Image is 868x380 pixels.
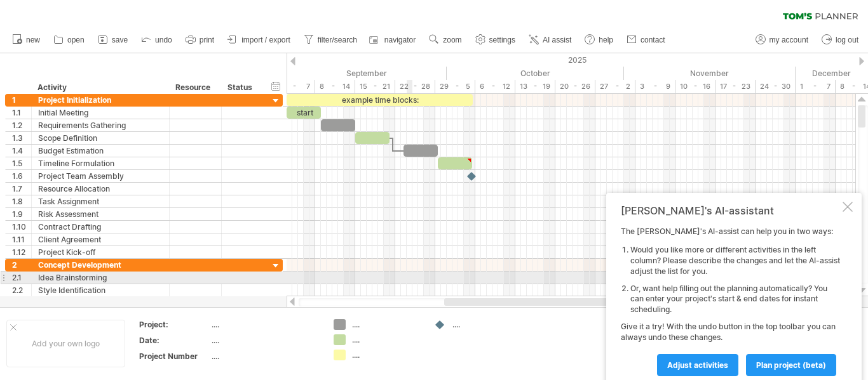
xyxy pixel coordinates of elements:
[555,80,595,93] div: 20 - 26
[95,32,132,48] a: save
[12,183,31,195] div: 1.7
[26,36,40,44] span: new
[426,32,465,48] a: zoom
[630,245,840,277] li: Would you like more or different activities in the left column? Please describe the changes and l...
[38,195,163,207] div: Task Assignment
[224,32,294,48] a: import / export
[12,170,31,182] div: 1.6
[212,319,318,330] div: ....
[384,36,416,44] span: navigator
[50,32,88,48] a: open
[515,80,555,93] div: 13 - 19
[443,36,461,44] span: zoom
[38,157,163,169] div: Timeline Formulation
[352,319,421,330] div: ....
[67,36,85,44] span: open
[675,80,715,93] div: 10 - 16
[275,67,447,80] div: September 2025
[139,319,209,330] div: Project:
[12,246,31,258] div: 1.12
[595,80,635,93] div: 27 - 2
[623,32,669,48] a: contact
[599,36,613,44] span: help
[175,81,214,94] div: Resource
[355,80,395,93] div: 15 - 21
[452,319,522,330] div: ....
[38,170,163,182] div: Project Team Assembly
[12,259,31,271] div: 2
[38,145,163,157] div: Budget Estimation
[621,226,840,375] div: The [PERSON_NAME]'s AI-assist can help you in two ways: Give it a try! With the undo button in th...
[796,80,836,93] div: 1 - 7
[12,145,31,157] div: 1.4
[38,259,163,271] div: Concept Development
[138,32,176,48] a: undo
[818,32,862,48] a: log out
[543,36,571,44] span: AI assist
[667,360,728,370] span: Adjust activities
[9,32,44,48] a: new
[12,157,31,169] div: 1.5
[12,195,31,207] div: 1.8
[139,351,209,362] div: Project Number
[367,32,419,48] a: navigator
[624,67,796,80] div: November 2025
[318,36,357,44] span: filter/search
[212,335,318,346] div: ....
[241,36,290,44] span: import / export
[38,94,163,106] div: Project Initialization
[621,204,840,217] div: [PERSON_NAME]'s AI-assistant
[770,36,808,44] span: my account
[301,32,361,48] a: filter/search
[836,36,858,44] span: log out
[12,94,31,106] div: 1
[38,132,163,144] div: Scope Definition
[155,36,172,44] span: undo
[112,36,128,44] span: save
[581,32,617,48] a: help
[12,208,31,220] div: 1.9
[38,107,163,119] div: Initial Meeting
[38,221,163,233] div: Contract Drafting
[38,183,163,195] div: Resource Allocation
[287,94,473,106] div: example time blocks:
[12,233,31,246] div: 1.11
[12,221,31,233] div: 1.10
[352,350,421,360] div: ....
[352,334,421,345] div: ....
[756,360,826,370] span: plan project (beta)
[715,80,756,93] div: 17 - 23
[38,272,163,284] div: Idea Brainstorming
[746,354,836,376] a: plan project (beta)
[139,335,209,346] div: Date:
[227,81,255,94] div: Status
[38,208,163,220] div: Risk Assessment
[12,119,31,131] div: 1.2
[447,67,624,80] div: October 2025
[212,351,318,362] div: ....
[12,272,31,284] div: 2.1
[395,80,435,93] div: 22 - 28
[200,36,214,44] span: print
[756,80,796,93] div: 24 - 30
[287,107,321,119] div: start
[38,246,163,258] div: Project Kick-off
[182,32,218,48] a: print
[475,80,515,93] div: 6 - 12
[37,81,162,94] div: Activity
[12,132,31,144] div: 1.3
[752,32,812,48] a: my account
[657,354,738,376] a: Adjust activities
[38,284,163,296] div: Style Identification
[38,119,163,131] div: Requirements Gathering
[641,36,665,44] span: contact
[12,107,31,119] div: 1.1
[489,36,515,44] span: settings
[12,284,31,296] div: 2.2
[435,80,475,93] div: 29 - 5
[275,80,315,93] div: 1 - 7
[6,320,125,367] div: Add your own logo
[315,80,355,93] div: 8 - 14
[630,284,840,315] li: Or, want help filling out the planning automatically? You can enter your project's start & end da...
[38,233,163,246] div: Client Agreement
